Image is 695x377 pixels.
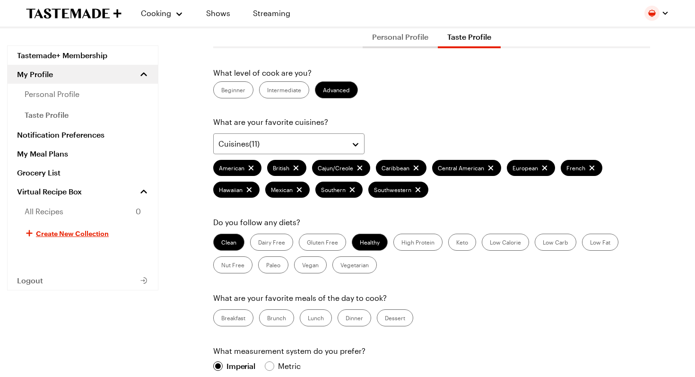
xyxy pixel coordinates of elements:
[8,84,158,105] a: personal profile
[8,222,158,245] button: Create New Collection
[17,70,53,79] span: My Profile
[218,138,345,149] div: Cuisines ( 11 )
[374,186,411,193] span: Southwestern
[213,345,650,357] p: What measurement system do you prefer?
[448,234,476,251] label: Keto
[213,81,253,98] label: Beginner
[271,186,293,193] span: Mexican
[259,81,309,98] label: Intermediate
[332,256,377,273] label: Vegetarian
[411,163,421,173] button: remove Caribbean
[136,206,141,217] span: 0
[278,360,301,372] span: Metric
[321,186,346,193] span: Southern
[482,234,529,251] label: Low Calorie
[141,9,171,18] span: Cooking
[226,360,255,372] div: Imperial
[17,187,82,196] span: Virtual Recipe Box
[8,271,158,290] button: Logout
[535,234,576,251] label: Low Carb
[438,26,501,48] button: Taste Profile
[213,292,650,304] p: What are your favorite meals of the day to cook?
[438,164,484,172] span: Central American
[8,182,158,201] a: Virtual Recipe Box
[540,163,549,173] button: remove European
[644,6,669,21] button: Profile picture
[140,2,183,25] button: Cooking
[8,144,158,163] a: My Meal Plans
[347,185,357,194] button: remove Southern
[25,88,79,100] span: personal profile
[486,163,495,173] button: remove Central American
[566,164,585,172] span: French
[25,109,69,121] span: taste profile
[352,234,388,251] label: Healthy
[393,234,443,251] label: High Protein
[8,105,158,125] a: taste profile
[377,309,413,326] label: Dessert
[278,360,300,372] div: Metric
[294,256,327,273] label: Vegan
[8,201,158,222] a: All Recipes0
[213,256,252,273] label: Nut Free
[587,163,597,173] button: remove French
[300,309,332,326] label: Lunch
[8,163,158,182] a: Grocery List
[318,164,353,172] span: Cajun/Creole
[213,133,365,154] button: Cuisines(11)
[338,309,371,326] label: Dinner
[213,360,300,372] div: Imperial Metric
[355,163,365,173] button: remove Cajun/Creole
[246,163,256,173] button: remove American
[273,164,289,172] span: British
[219,186,243,193] span: Hawaiian
[226,360,256,372] span: Imperial
[213,217,650,228] p: Do you follow any diets?
[259,309,294,326] label: Brunch
[219,164,244,172] span: American
[258,256,288,273] label: Paleo
[299,234,346,251] label: Gluten Free
[291,163,301,173] button: remove British
[8,46,158,65] a: Tastemade+ Membership
[644,6,660,21] img: Profile picture
[17,276,43,285] span: Logout
[244,185,254,194] button: remove Hawaiian
[213,309,253,326] label: Breakfast
[8,65,158,84] button: My Profile
[513,164,538,172] span: European
[213,234,244,251] label: Clean
[582,234,618,251] label: Low Fat
[382,164,409,172] span: Caribbean
[295,185,304,194] button: remove Mexican
[36,228,109,238] span: Create New Collection
[413,185,423,194] button: remove Southwestern
[25,206,63,217] span: All Recipes
[213,116,650,128] p: What are your favorite cuisines?
[213,67,650,79] p: What level of cook are you?
[315,81,358,98] label: Advanced
[8,125,158,144] a: Notification Preferences
[363,26,438,48] button: Personal Profile
[250,234,293,251] label: Dairy Free
[26,8,122,19] a: To Tastemade Home Page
